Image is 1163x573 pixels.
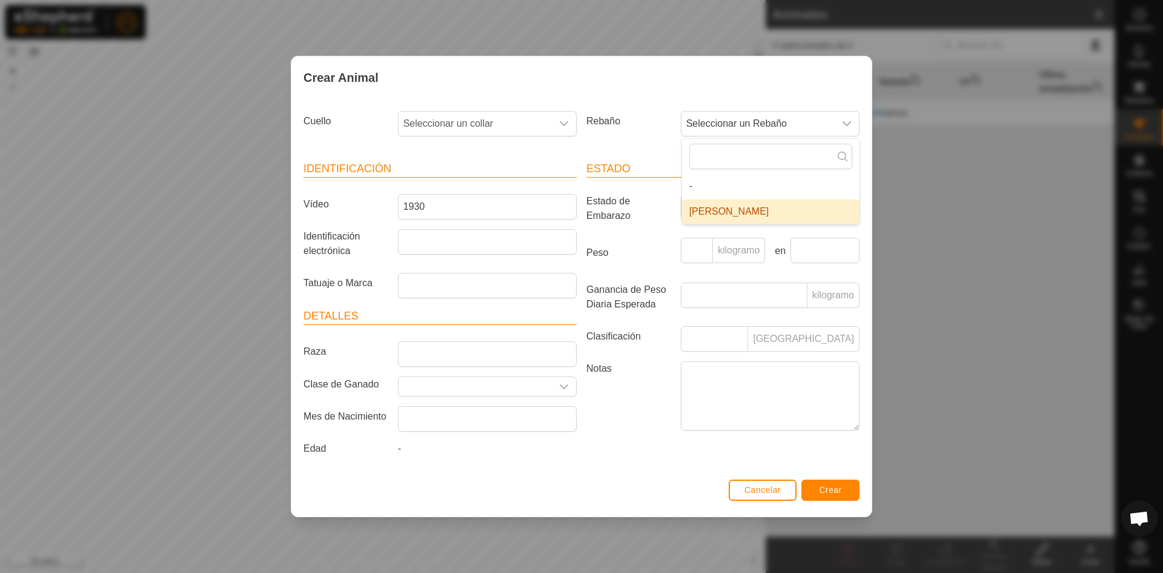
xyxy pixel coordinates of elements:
[812,290,854,300] font: kilogramo
[303,310,359,322] font: Detalles
[729,480,797,501] button: Cancelar
[303,163,391,175] font: Identificación
[303,278,373,288] font: Tatuaje o Marca
[753,333,854,344] font: [GEOGRAPHIC_DATA]
[586,116,620,126] font: Rebaño
[682,199,860,224] li: Alastuey
[819,485,842,495] font: Crear
[303,411,386,421] font: Mes de Nacimiento
[303,346,326,357] font: Raza
[586,331,641,341] font: Clasificación
[399,377,552,396] input: Seleccione o ingrese una Clase de Ganado
[303,443,326,454] font: Edad
[689,181,692,191] font: -
[303,71,379,84] font: Crear Animal
[552,112,576,136] div: disparador desplegable
[303,231,360,256] font: Identificación electrónica
[403,118,494,129] font: Seleccionar un collar
[552,377,576,396] div: disparador desplegable
[586,196,631,221] font: Estado de Embarazo
[398,443,401,454] font: -
[801,480,860,501] button: Crear
[303,379,379,389] font: Clase de Ganado
[586,363,612,374] font: Notas
[586,247,608,258] font: Peso
[775,246,786,256] font: en
[835,112,859,136] div: disparador desplegable
[303,116,331,126] font: Cuello
[586,284,666,309] font: Ganancia de Peso Diaria Esperada
[682,174,860,224] ul: Lista de opciones
[686,118,787,129] font: Seleccionar un Rebaño
[744,485,781,495] font: Cancelar
[689,206,769,216] font: [PERSON_NAME]
[681,112,835,136] span: Alastuey
[303,199,329,209] font: Vídeo
[586,163,631,175] font: Estado
[682,174,860,198] li: -
[718,245,760,255] font: kilogramo
[1121,500,1158,537] div: Chat abierto
[399,112,552,136] span: Seleccionar un collar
